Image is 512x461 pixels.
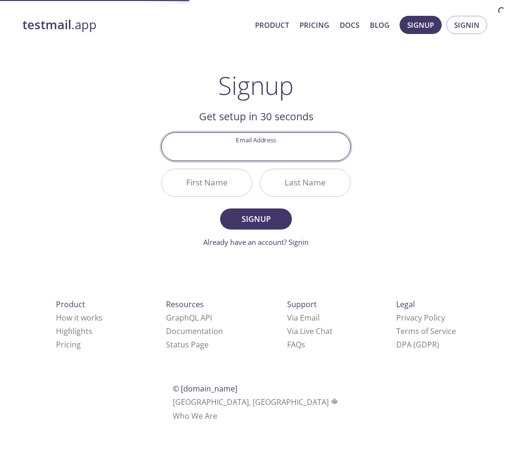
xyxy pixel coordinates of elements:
a: Via Live Chat [287,326,333,336]
span: Signup [407,19,434,31]
h2: Get setup in 30 seconds [161,108,351,125]
span: Legal [396,299,415,310]
button: Signup [400,16,442,34]
a: Privacy Policy [396,312,445,323]
a: Blog [370,19,390,31]
a: Docs [340,19,359,31]
a: Who We Are [173,411,217,421]
span: [GEOGRAPHIC_DATA], [GEOGRAPHIC_DATA] [173,397,340,407]
a: Terms of Service [396,326,456,336]
a: Pricing [300,19,329,31]
a: How it works [56,312,102,323]
button: Signup [220,208,292,230]
a: DPA (GDPR) [396,339,439,350]
a: Pricing [56,339,81,350]
span: Product [56,299,85,310]
span: s [301,339,305,350]
span: Signin [454,19,479,31]
h1: Signup [218,71,294,100]
a: Status Page [166,339,209,350]
span: Signup [231,212,281,226]
a: Already have an account? Signin [203,237,309,247]
a: testmail.app [22,17,247,33]
a: Documentation [166,326,223,336]
a: Product [255,19,289,31]
strong: testmail [22,16,71,33]
span: Resources [166,299,204,310]
span: Support [287,299,317,310]
a: Highlights [56,326,92,336]
a: FAQ [287,339,305,350]
button: Signin [446,16,487,34]
span: © [DOMAIN_NAME] [173,383,237,394]
a: GraphQL API [166,312,212,323]
a: Via Email [287,312,320,323]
